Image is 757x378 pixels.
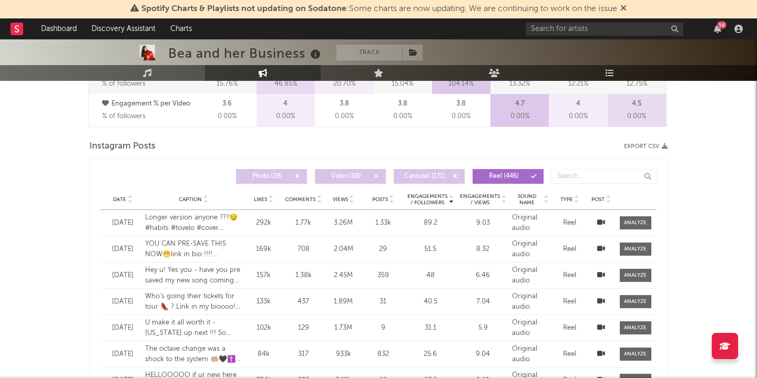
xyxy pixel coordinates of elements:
[398,98,407,110] p: 3.8
[392,78,413,90] span: 15.04 %
[717,21,727,29] div: 58
[512,213,549,233] div: Original audio
[285,323,322,333] div: 129
[106,297,140,307] div: [DATE]
[222,98,232,110] p: 3.6
[512,318,549,338] div: Original audio
[459,323,507,333] div: 5.9
[554,297,586,307] div: Reel
[113,196,126,203] span: Date
[365,270,402,281] div: 359
[512,291,549,312] div: Original audio
[407,323,454,333] div: 31.1
[459,193,500,206] span: Engagements / Views
[407,193,448,206] span: Engagements / Followers
[254,196,267,203] span: Likes
[248,270,280,281] div: 157k
[401,173,449,180] span: Carousel ( 171 )
[285,196,315,203] span: Comments
[145,265,242,286] div: Hey u! Yes you - have you pre saved my new song coming out? LINK IN BIO bebeeey ❤️ #alwaysremembe...
[163,18,199,39] a: Charts
[102,80,146,87] span: % of followers
[459,349,507,360] div: 9.04
[333,196,348,203] span: Views
[407,349,454,360] div: 25.6
[512,265,549,286] div: Original audio
[285,349,322,360] div: 317
[509,78,530,90] span: 13.32 %
[34,18,84,39] a: Dashboard
[141,5,346,13] span: Spotify Charts & Playlists not updating on Sodatone
[236,169,307,184] button: Photo(28)
[620,5,627,13] span: Dismiss
[456,98,466,110] p: 3.8
[276,110,295,123] span: 0.00 %
[248,218,280,228] div: 292k
[372,196,388,203] span: Posts
[554,349,586,360] div: Reel
[145,239,242,259] div: YOU CAN PRE-SAVE THIS NOW😁link in bio !!!! #borntobealive #newmusic #piano #vocals #alto #acoustic
[515,98,525,110] p: 4.7
[248,244,280,255] div: 169k
[102,113,146,120] span: % of followers
[285,297,322,307] div: 437
[560,196,573,203] span: Type
[714,25,721,33] button: 58
[179,196,202,203] span: Caption
[512,239,549,259] div: Original audio
[145,213,242,233] div: Longer version anyone ???😏 #habits #tovelo #cover #vocals #acoustic #piano #alto
[274,78,297,90] span: 46.85 %
[145,318,242,338] div: U make it all worth it - [US_STATE] up next !!! So excited to see you guys ❤️ last few tickets in...
[243,173,291,180] span: Photo ( 28 )
[340,98,349,110] p: 3.8
[327,323,360,333] div: 1.73M
[145,291,242,312] div: Who’s going their tickets for tour 👠 ? Link in my bioooo!!! #maryonacross #cover #ghost #vocals #...
[327,349,360,360] div: 933k
[632,98,641,110] p: 4.5
[591,196,605,203] span: Post
[327,218,360,228] div: 3.26M
[459,244,507,255] div: 8.32
[479,173,528,180] span: Reel ( 446 )
[554,244,586,255] div: Reel
[106,244,140,255] div: [DATE]
[336,45,402,60] button: Track
[576,98,580,110] p: 4
[141,5,617,13] span: : Some charts are now updating. We are continuing to work on the issue
[106,218,140,228] div: [DATE]
[365,323,402,333] div: 9
[333,78,355,90] span: 20.70 %
[102,98,195,110] p: Engagement % per Video
[327,297,360,307] div: 1.89M
[365,297,402,307] div: 31
[248,297,280,307] div: 133k
[568,78,588,90] span: 12.21 %
[452,110,470,123] span: 0.00 %
[283,98,288,110] p: 4
[459,218,507,228] div: 9.03
[327,270,360,281] div: 2.45M
[510,110,529,123] span: 0.00 %
[554,270,586,281] div: Reel
[512,193,543,206] span: Sound Name
[393,110,412,123] span: 0.00 %
[407,270,454,281] div: 48
[285,244,322,255] div: 708
[526,23,683,36] input: Search for artists
[407,218,454,228] div: 89.2
[145,344,242,364] div: The octave change was a shock to the system 🤲🏼🖤✝️ lol #maryonacross #ghost #cover #acoustic #voca...
[627,78,647,90] span: 12.75 %
[551,169,657,184] input: Search...
[407,297,454,307] div: 40.5
[218,110,237,123] span: 0.00 %
[407,244,454,255] div: 51.5
[315,169,386,184] button: Video(88)
[365,349,402,360] div: 832
[248,323,280,333] div: 102k
[84,18,163,39] a: Discovery Assistant
[554,218,586,228] div: Reel
[89,140,156,153] span: Instagram Posts
[624,143,668,150] button: Export CSV
[512,344,549,364] div: Original audio
[285,270,322,281] div: 1.38k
